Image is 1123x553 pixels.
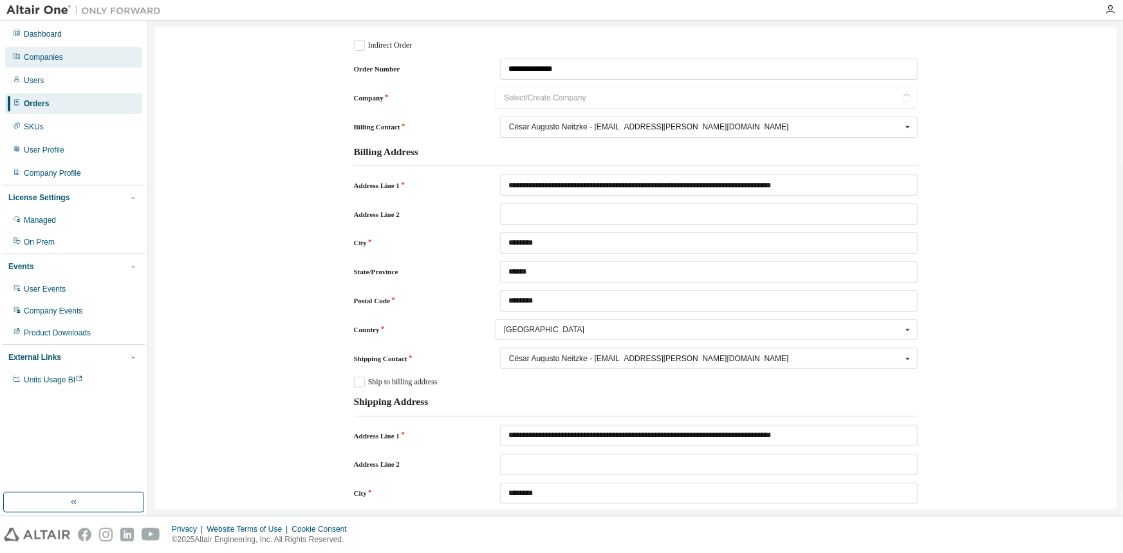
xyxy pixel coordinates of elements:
[8,352,61,362] div: External Links
[354,145,418,158] h3: Billing Address
[354,209,479,220] label: Address Line 2
[354,431,479,441] label: Address Line 1
[354,377,438,388] label: Ship to billing address
[354,353,479,364] label: Shipping Contact
[500,203,918,225] input: Address Line 2
[8,192,70,203] div: License Settings
[4,528,70,541] img: altair_logo.svg
[172,534,355,545] p: © 2025 Altair Engineering, Inc. All Rights Reserved.
[509,355,901,362] div: César Augusto Neitzke - [EMAIL_ADDRESS][PERSON_NAME][DOMAIN_NAME]
[24,215,56,225] div: Managed
[509,123,901,131] div: César Augusto Neitzke - [EMAIL_ADDRESS][PERSON_NAME][DOMAIN_NAME]
[120,528,134,541] img: linkedin.svg
[8,261,33,272] div: Events
[354,64,479,74] label: Order Number
[354,324,474,335] label: Country
[354,122,479,132] label: Billing Contact
[24,98,49,109] div: Orders
[24,52,63,62] div: Companies
[500,348,918,369] div: Shipping Contact
[500,117,918,138] div: Billing Contact
[24,122,44,132] div: SKUs
[24,237,55,247] div: On Prem
[24,75,44,86] div: Users
[354,488,479,498] label: City
[99,528,113,541] img: instagram.svg
[24,306,82,316] div: Company Events
[24,284,66,294] div: User Events
[500,290,918,312] input: Postal Code
[292,524,354,534] div: Cookie Consent
[354,459,479,469] label: Address Line 2
[500,174,918,196] input: Address Line 1
[24,375,83,384] span: Units Usage BI
[500,425,918,446] input: Address Line 1
[504,326,901,333] div: [GEOGRAPHIC_DATA]
[354,180,479,191] label: Address Line 1
[354,267,479,277] label: State/Province
[24,145,64,155] div: User Profile
[24,29,62,39] div: Dashboard
[354,295,479,306] label: Postal Code
[172,524,207,534] div: Privacy
[354,40,413,51] label: Indirect Order
[500,454,918,475] input: Address Line 2
[354,395,429,408] h3: Shipping Address
[24,168,81,178] div: Company Profile
[78,528,91,541] img: facebook.svg
[500,261,918,283] input: State/Province
[6,4,167,17] img: Altair One
[207,524,292,534] div: Website Terms of Use
[495,319,917,341] div: Country
[354,93,474,103] label: Company
[500,483,918,504] input: City
[24,328,91,338] div: Product Downloads
[500,232,918,254] input: City
[354,238,479,248] label: City
[142,528,160,541] img: youtube.svg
